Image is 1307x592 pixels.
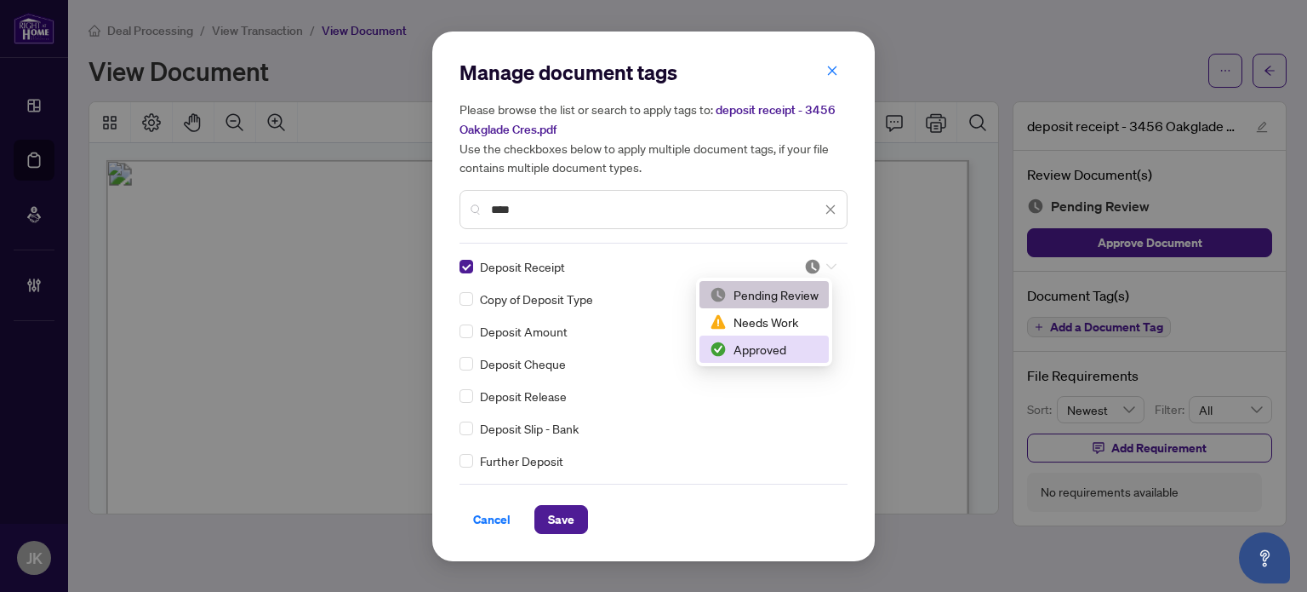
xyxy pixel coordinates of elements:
[480,419,579,438] span: Deposit Slip - Bank
[710,313,819,331] div: Needs Work
[459,59,848,86] h2: Manage document tags
[826,65,838,77] span: close
[459,100,848,176] h5: Please browse the list or search to apply tags to: Use the checkboxes below to apply multiple doc...
[1239,532,1290,583] button: Open asap
[710,286,727,303] img: status
[459,505,524,534] button: Cancel
[699,308,829,336] div: Needs Work
[825,204,836,216] span: close
[473,506,511,533] span: Cancel
[710,340,819,359] div: Approved
[548,506,574,533] span: Save
[480,322,568,341] span: Deposit Amount
[459,102,836,137] span: deposit receipt - 3456 Oakglade Cres.pdf
[804,258,836,275] span: Pending Review
[480,354,566,373] span: Deposit Cheque
[480,257,565,276] span: Deposit Receipt
[699,281,829,308] div: Pending Review
[804,258,821,275] img: status
[480,387,567,405] span: Deposit Release
[710,285,819,304] div: Pending Review
[710,341,727,358] img: status
[699,336,829,363] div: Approved
[480,451,563,470] span: Further Deposit
[710,313,727,330] img: status
[480,290,593,308] span: Copy of Deposit Type
[534,505,588,534] button: Save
